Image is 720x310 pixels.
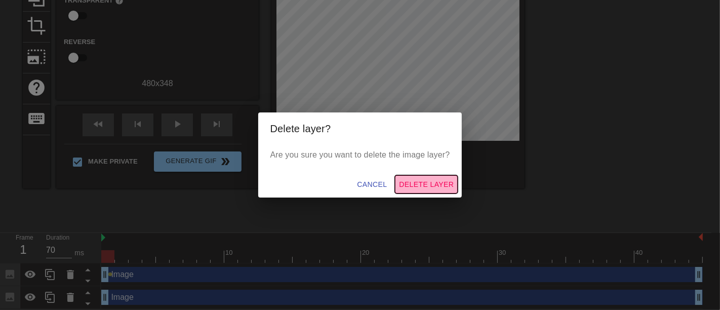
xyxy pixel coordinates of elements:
[395,175,458,194] button: Delete Layer
[357,178,387,191] span: Cancel
[270,149,450,161] p: Are you sure you want to delete the image layer?
[399,178,454,191] span: Delete Layer
[353,175,391,194] button: Cancel
[270,121,450,137] h2: Delete layer?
